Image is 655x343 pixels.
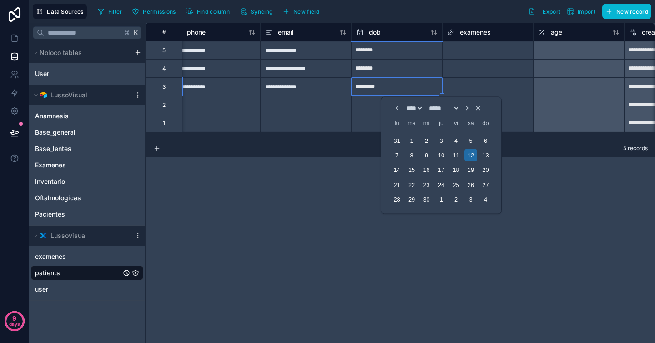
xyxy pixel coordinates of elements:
[464,116,477,129] div: sábado
[551,28,562,37] span: age
[162,101,166,109] div: 2
[406,193,418,206] div: Choose martes, 29 de abril de 2025
[406,164,418,176] div: Choose martes, 15 de abril de 2025
[163,120,165,127] div: 1
[435,193,447,206] div: Choose jueves, 1 de mayo de 2025
[108,8,122,15] span: Filter
[460,28,490,37] span: examenes
[391,116,403,129] div: lunes
[391,164,403,176] div: Choose lunes, 14 de abril de 2025
[133,30,139,36] span: K
[450,164,462,176] div: Choose viernes, 18 de abril de 2025
[279,5,322,18] button: New field
[391,193,403,206] div: Choose lunes, 28 de abril de 2025
[450,178,462,191] div: Choose viernes, 25 de abril de 2025
[162,65,166,72] div: 4
[420,116,433,129] div: miércoles
[479,134,492,146] div: Choose domingo, 6 de abril de 2025
[153,29,175,35] div: #
[479,116,492,129] div: domingo
[47,8,84,15] span: Data Sources
[464,193,477,206] div: Choose sábado, 3 de mayo de 2025
[479,178,492,191] div: Choose domingo, 27 de abril de 2025
[435,149,447,161] div: Choose jueves, 10 de abril de 2025
[450,134,462,146] div: Choose viernes, 4 de abril de 2025
[293,8,319,15] span: New field
[525,4,564,19] button: Export
[12,314,16,323] p: 9
[187,28,206,37] span: phone
[450,193,462,206] div: Choose viernes, 2 de mayo de 2025
[602,4,651,19] button: New record
[420,178,433,191] div: Choose miércoles, 23 de abril de 2025
[143,8,176,15] span: Permissions
[479,164,492,176] div: Choose domingo, 20 de abril de 2025
[9,318,20,330] p: days
[464,149,477,161] div: Choose sábado, 12 de abril de 2025
[435,134,447,146] div: Choose jueves, 3 de abril de 2025
[464,134,477,146] div: Choose sábado, 5 de abril de 2025
[183,5,233,18] button: Find column
[420,193,433,206] div: Choose miércoles, 30 de abril de 2025
[543,8,560,15] span: Export
[391,134,403,146] div: Choose lunes, 31 de marzo de 2025
[479,193,492,206] div: Choose domingo, 4 de mayo de 2025
[464,178,477,191] div: Choose sábado, 26 de abril de 2025
[450,116,462,129] div: viernes
[420,134,433,146] div: Choose miércoles, 2 de abril de 2025
[578,8,595,15] span: Import
[162,83,166,91] div: 3
[33,4,87,19] button: Data Sources
[389,133,493,207] div: Month abril, 2025
[391,149,403,161] div: Choose lunes, 7 de abril de 2025
[435,164,447,176] div: Choose jueves, 17 de abril de 2025
[162,47,166,54] div: 5
[616,8,648,15] span: New record
[420,149,433,161] div: Choose miércoles, 9 de abril de 2025
[387,101,496,210] div: Choose Date
[369,28,381,37] span: dob
[406,134,418,146] div: Choose martes, 1 de abril de 2025
[564,4,599,19] button: Import
[129,5,179,18] button: Permissions
[94,5,126,18] button: Filter
[406,178,418,191] div: Choose martes, 22 de abril de 2025
[420,164,433,176] div: Choose miércoles, 16 de abril de 2025
[129,5,182,18] a: Permissions
[278,28,293,37] span: email
[623,145,648,152] span: 5 records
[391,178,403,191] div: Choose lunes, 21 de abril de 2025
[599,4,651,19] a: New record
[435,178,447,191] div: Choose jueves, 24 de abril de 2025
[251,8,272,15] span: Syncing
[237,5,276,18] button: Syncing
[464,164,477,176] div: Choose sábado, 19 de abril de 2025
[406,116,418,129] div: martes
[406,149,418,161] div: Choose martes, 8 de abril de 2025
[450,149,462,161] div: Choose viernes, 11 de abril de 2025
[237,5,279,18] a: Syncing
[479,149,492,161] div: Choose domingo, 13 de abril de 2025
[435,116,447,129] div: jueves
[197,8,230,15] span: Find column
